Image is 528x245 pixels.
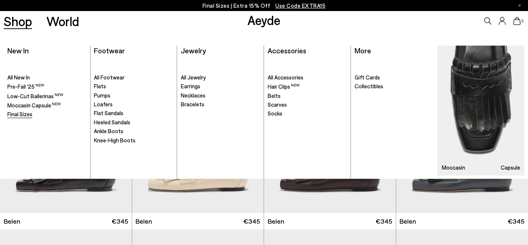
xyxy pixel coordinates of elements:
[7,111,87,118] a: Final Sizes
[181,101,204,107] span: Bracelets
[94,74,173,81] a: All Footwear
[181,83,200,89] span: Earrings
[94,137,135,143] span: Knee-High Boots
[135,217,152,226] span: Belen
[7,74,87,81] a: All New In
[181,83,260,90] a: Earrings
[181,92,205,99] span: Necklaces
[181,92,260,99] a: Necklaces
[94,101,113,107] span: Loafers
[268,74,347,81] a: All Accessories
[7,102,61,109] span: Moccasin Capsule
[399,217,416,226] span: Belen
[268,83,300,90] span: Hair Clips
[268,46,306,55] a: Accessories
[268,101,347,109] a: Scarves
[94,83,173,90] a: Flats
[355,74,380,81] span: Gift Cards
[247,12,281,28] a: Aeyde
[268,217,284,226] span: Belen
[94,74,124,81] span: All Footwear
[7,92,87,100] a: Low-Cut Ballerinas
[94,128,173,135] a: Ankle Boots
[355,74,434,81] a: Gift Cards
[268,101,287,108] span: Scarves
[268,92,347,100] a: Belts
[94,137,173,144] a: Knee-High Boots
[94,101,173,108] a: Loafers
[355,83,383,89] span: Collectibles
[132,213,264,230] a: Belen €345
[7,102,87,109] a: Moccasin Capsule
[268,74,303,81] span: All Accessories
[243,217,260,226] span: €345
[376,217,392,226] span: €345
[275,2,325,9] span: Navigate to /collections/ss25-final-sizes
[94,92,110,99] span: Pumps
[7,46,29,55] a: New In
[94,92,173,99] a: Pumps
[268,110,282,117] span: Socks
[7,74,30,81] span: All New In
[94,110,173,117] a: Flat Sandals
[438,46,524,175] img: Mobile_e6eede4d-78b8-4bd1-ae2a-4197e375e133_900x.jpg
[442,165,465,170] h3: Moccasin
[181,74,260,81] a: All Jewelry
[46,15,79,28] a: World
[268,110,347,117] a: Socks
[94,119,130,125] span: Heeled Sandals
[181,101,260,108] a: Bracelets
[94,46,125,55] a: Footwear
[501,165,520,170] h3: Capsule
[7,83,87,90] a: Pre-Fall '25
[181,46,206,55] a: Jewelry
[268,92,281,99] span: Belts
[268,83,347,90] a: Hair Clips
[7,111,32,117] span: Final Sizes
[7,83,44,90] span: Pre-Fall '25
[94,110,123,116] span: Flat Sandals
[355,46,371,55] a: More
[4,217,20,226] span: Belen
[264,213,396,230] a: Belen €345
[181,74,206,81] span: All Jewelry
[94,119,173,126] a: Heeled Sandals
[4,15,32,28] a: Shop
[355,83,434,90] a: Collectibles
[94,83,106,89] span: Flats
[203,1,326,10] p: Final Sizes | Extra 15% Off
[508,217,524,226] span: €345
[94,128,123,134] span: Ankle Boots
[513,17,521,25] a: 0
[438,46,524,175] a: Moccasin Capsule
[112,217,128,226] span: €345
[521,19,524,23] span: 0
[7,93,63,99] span: Low-Cut Ballerinas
